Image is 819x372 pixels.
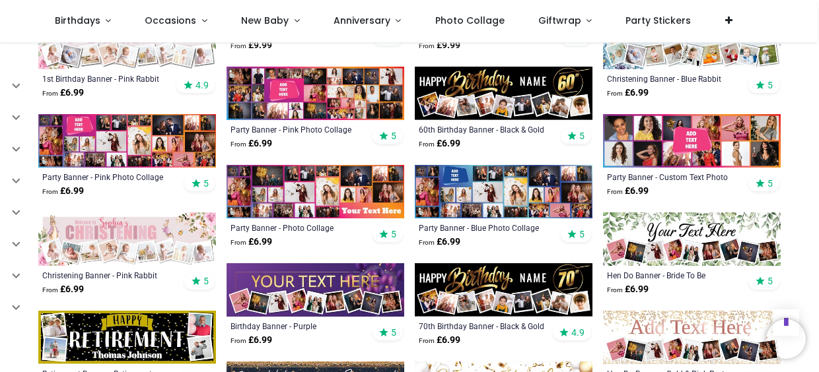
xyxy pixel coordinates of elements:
strong: £ 6.99 [231,235,272,249]
span: Anniversary [334,14,390,27]
span: Giftwrap [538,14,581,27]
strong: £ 6.99 [42,283,84,296]
a: Party Banner - Photo Collage [231,222,366,233]
img: Personalised Christening Banner - Blue Rabbit Welcome - Custom Name & 9 Photo Upload [603,16,781,69]
strong: £ 6.99 [42,185,84,198]
a: Party Banner - Pink Photo Collage [42,171,178,182]
strong: £ 6.99 [419,235,460,249]
span: From [231,140,246,148]
img: Personalised Party Banner - Blue Photo Collage - Custom Text & 25 Photo upload [415,165,592,218]
span: From [419,337,435,344]
img: Personalised Happy 70th Birthday Banner - Black & Gold - Custom Name & 9 Photo Upload [415,263,592,317]
a: Party Banner - Blue Photo Collage [419,222,554,233]
img: Personalised Hen Do Banner - Gold & Pink Party Occasion - 9 Photo Upload [603,311,781,364]
span: 5 [391,228,396,240]
span: From [42,90,58,97]
span: From [231,337,246,344]
span: 5 [767,275,773,287]
strong: £ 6.99 [607,283,649,296]
img: Personalised Hen Do Banner - Bride To Be - 9 Photo Upload [603,212,781,266]
img: Personalised Party Banner - Custom Text Photo Collage - 12 Photo Upload [603,114,781,168]
strong: £ 6.99 [42,86,84,100]
span: From [42,188,58,195]
strong: £ 6.99 [419,334,460,347]
strong: £ 6.99 [419,137,460,150]
span: 5 [203,177,209,189]
span: From [42,286,58,294]
a: 70th Birthday Banner - Black & Gold [419,321,554,331]
img: Personalised Party Banner - Photo Collage - 23 Photo Upload [227,165,404,218]
img: Personalised Happy 60th Birthday Banner - Black & Gold - Custom Name & 9 Photo Upload [415,67,592,120]
span: From [607,90,623,97]
strong: £ 6.99 [231,334,272,347]
span: 5 [579,130,585,142]
span: From [419,239,435,246]
span: Party Stickers [625,14,691,27]
strong: £ 9.99 [231,39,272,52]
img: Personalised Happy Birthday Banner - Purple - 9 Photo Upload [227,263,404,317]
a: Birthday Banner - Purple [231,321,366,331]
strong: £ 6.99 [607,185,649,198]
a: 60th Birthday Banner - Black & Gold [419,124,554,135]
span: Photo Collage [435,14,505,27]
span: 5 [767,79,773,91]
span: 4.9 [571,326,585,338]
span: From [607,286,623,294]
span: From [231,42,246,49]
a: Party Banner - Custom Text Photo Collage [607,171,742,182]
img: Personalised Party Banner - Pink Photo Collage - Add Text & 30 Photo Upload [227,67,404,120]
strong: £ 6.99 [607,86,649,100]
iframe: Brevo live chat [766,319,806,359]
a: Party Banner - Pink Photo Collage [231,124,366,135]
a: Hen Do Banner - Bride To Be [607,270,742,280]
img: Personalised Happy 1st Birthday Banner - Pink Rabbit - Custom Name & 9 Photo Upload [38,16,216,69]
a: Christening Banner - Pink Rabbit [42,270,178,280]
span: From [231,239,246,246]
img: Personalised Party Banner - Pink Photo Collage - Custom Text & 25 Photo Upload [38,114,216,168]
img: Personalised Christening Banner - Pink Rabbit - Custom Name & 9 Photo Upload [38,212,216,266]
img: Personalised Happy Retirement Banner - Retirement - Custom Name & 4 Photo Upload [38,311,216,364]
span: 5 [203,275,209,287]
span: 5 [579,228,585,240]
span: 4.9 [196,79,209,91]
strong: £ 9.99 [419,39,460,52]
span: 5 [767,177,773,189]
span: From [607,188,623,195]
span: Birthdays [55,14,100,27]
span: 5 [391,130,396,142]
a: 1st Birthday Banner - Pink Rabbit [42,73,178,84]
span: From [419,140,435,148]
span: From [419,42,435,49]
a: Christening Banner - Blue Rabbit Welcome [607,73,742,84]
span: Occasions [145,14,196,27]
strong: £ 6.99 [231,137,272,150]
span: 5 [391,326,396,338]
span: New Baby [241,14,289,27]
